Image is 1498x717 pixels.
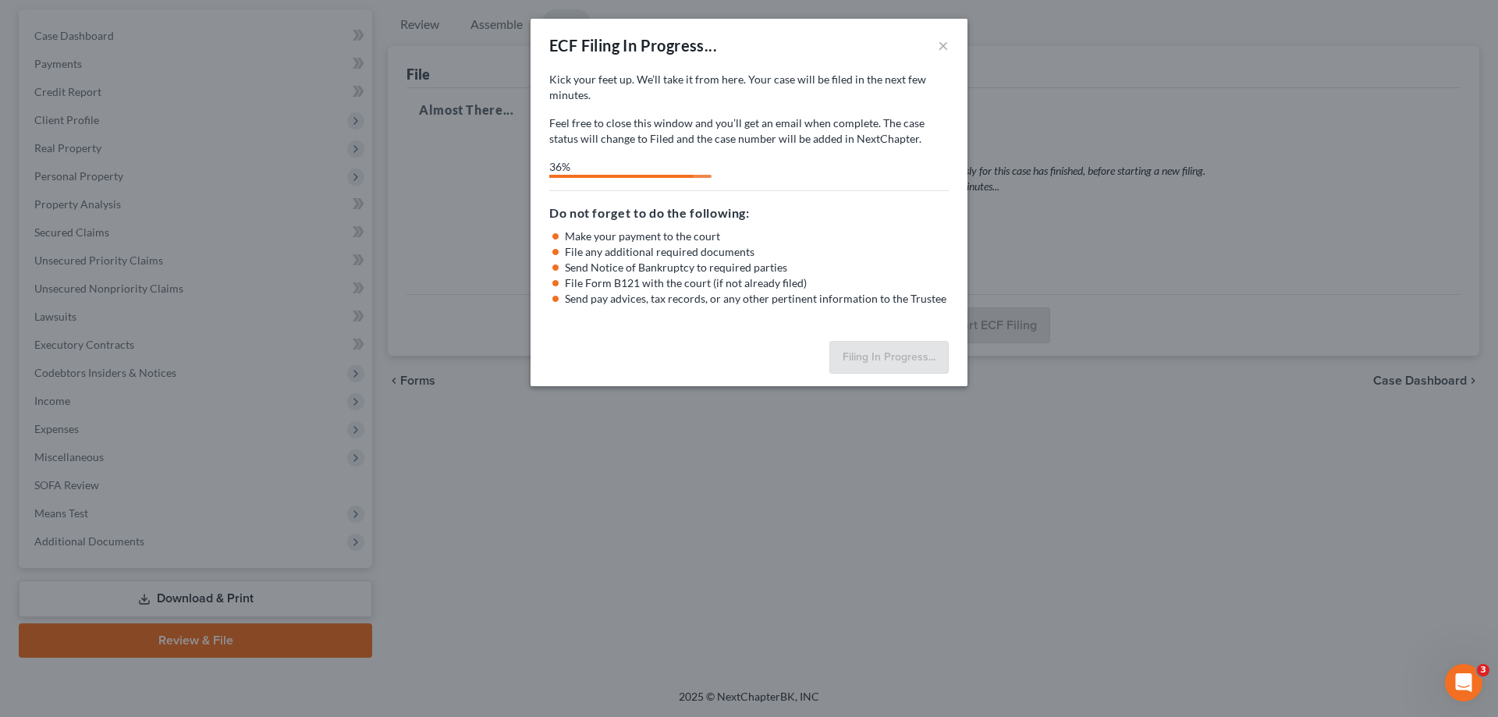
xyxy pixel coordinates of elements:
h5: Do not forget to do the following: [549,204,949,222]
li: Send pay advices, tax records, or any other pertinent information to the Trustee [565,291,949,307]
li: File Form B121 with the court (if not already filed) [565,275,949,291]
p: Kick your feet up. We’ll take it from here. Your case will be filed in the next few minutes. [549,72,949,103]
li: Send Notice of Bankruptcy to required parties [565,260,949,275]
button: Filing In Progress... [829,341,949,374]
div: 36% [549,159,693,175]
div: ECF Filing In Progress... [549,34,717,56]
span: 3 [1477,664,1489,676]
li: File any additional required documents [565,244,949,260]
p: Feel free to close this window and you’ll get an email when complete. The case status will change... [549,115,949,147]
li: Make your payment to the court [565,229,949,244]
button: × [938,36,949,55]
iframe: Intercom live chat [1445,664,1482,701]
